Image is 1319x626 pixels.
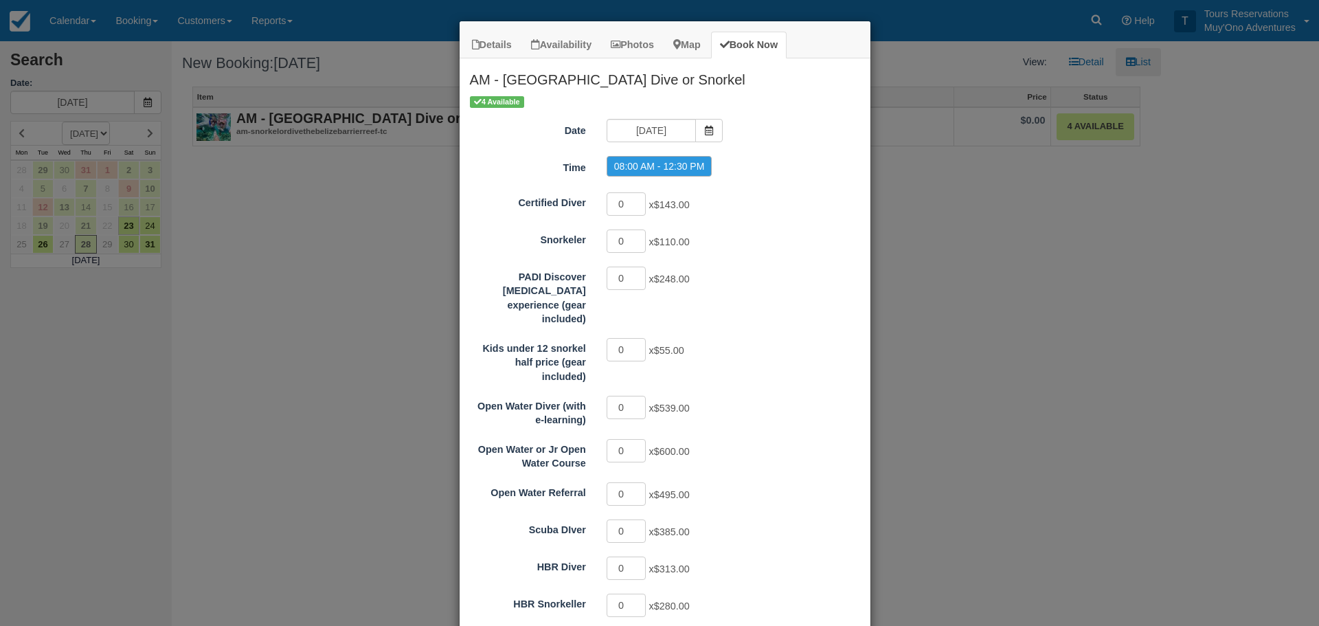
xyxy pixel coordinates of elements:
[460,481,596,500] label: Open Water Referral
[649,345,684,356] span: x
[649,446,689,457] span: x
[460,156,596,175] label: Time
[654,489,690,500] span: $495.00
[460,228,596,247] label: Snorkeler
[654,199,690,210] span: $143.00
[460,518,596,537] label: Scuba DIver
[607,267,646,290] input: PADI Discover Scuba Diving experience (gear included)
[649,199,689,210] span: x
[460,337,596,384] label: Kids under 12 snorkel half price (gear included)
[607,338,646,361] input: Kids under 12 snorkel half price (gear included)
[711,32,787,58] a: Book Now
[649,489,689,500] span: x
[607,192,646,216] input: Certified Diver
[460,555,596,574] label: HBR Diver
[460,438,596,471] label: Open Water or Jr Open Water Course
[463,32,521,58] a: Details
[654,345,684,356] span: $55.00
[607,594,646,617] input: HBR Snorkeller
[460,394,596,427] label: Open Water Diver (with e-learning)
[607,156,712,177] label: 08:00 AM - 12:30 PM
[649,236,689,247] span: x
[522,32,600,58] a: Availability
[654,446,690,457] span: $600.00
[460,119,596,138] label: Date
[607,439,646,462] input: Open Water or Jr Open Water Course
[460,592,596,612] label: HBR Snorkeller
[607,396,646,419] input: Open Water Diver (with e-learning)
[607,519,646,543] input: Scuba DIver
[607,482,646,506] input: Open Water Referral
[649,273,689,284] span: x
[470,96,524,108] span: 4 Available
[654,403,690,414] span: $539.00
[649,563,689,574] span: x
[460,58,870,94] h2: AM - [GEOGRAPHIC_DATA] Dive or Snorkel
[664,32,710,58] a: Map
[649,403,689,414] span: x
[649,526,689,537] span: x
[654,601,690,612] span: $280.00
[654,526,690,537] span: $385.00
[649,601,689,612] span: x
[602,32,663,58] a: Photos
[654,236,690,247] span: $110.00
[460,265,596,326] label: PADI Discover Scuba Diving experience (gear included)
[607,230,646,253] input: Snorkeler
[607,557,646,580] input: HBR Diver
[654,563,690,574] span: $313.00
[654,273,690,284] span: $248.00
[460,191,596,210] label: Certified Diver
